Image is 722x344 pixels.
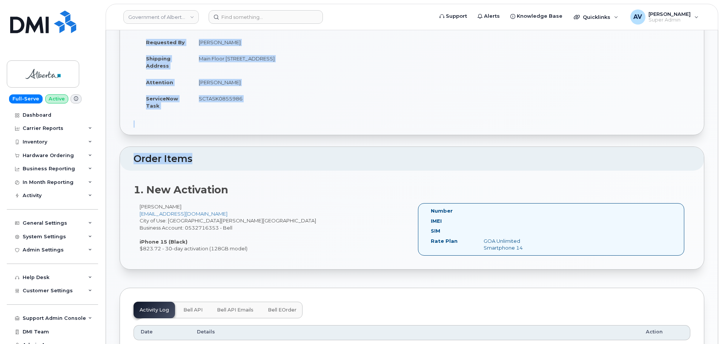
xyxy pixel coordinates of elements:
[648,17,691,23] span: Super Admin
[134,203,412,252] div: [PERSON_NAME] City of Use: [GEOGRAPHIC_DATA][PERSON_NAME][GEOGRAPHIC_DATA] Business Account: 0532...
[123,10,199,24] a: Government of Alberta (GOA)
[183,307,203,313] span: Bell API
[648,11,691,17] span: [PERSON_NAME]
[505,9,568,24] a: Knowledge Base
[431,227,440,234] label: SIM
[583,14,610,20] span: Quicklinks
[146,39,185,45] strong: Requested By
[192,90,406,114] td: SCTASK0855986
[472,9,505,24] a: Alerts
[146,79,173,85] strong: Attention
[192,74,406,91] td: [PERSON_NAME]
[192,50,406,74] td: Main Floor [STREET_ADDRESS]
[192,34,406,51] td: [PERSON_NAME]
[446,12,467,20] span: Support
[146,56,171,69] strong: Shipping Address
[134,154,690,164] h2: Order Items
[639,325,690,340] th: Action
[197,329,215,335] span: Details
[431,218,442,225] label: IMEI
[625,9,704,25] div: Artem Volkov
[209,10,323,24] input: Find something...
[146,96,178,109] strong: ServiceNow Task
[217,307,253,313] span: Bell API Emails
[431,207,453,214] label: Number
[268,307,296,313] span: Bell eOrder
[434,9,472,24] a: Support
[140,211,227,217] a: [EMAIL_ADDRESS][DOMAIN_NAME]
[141,329,153,335] span: Date
[134,184,228,196] strong: 1. New Activation
[568,9,624,25] div: Quicklinks
[484,12,500,20] span: Alerts
[633,12,642,22] span: AV
[431,238,458,245] label: Rate Plan
[517,12,562,20] span: Knowledge Base
[140,239,187,245] strong: iPhone 15 (Black)
[478,238,551,251] div: GOA Unlimited Smartphone 14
